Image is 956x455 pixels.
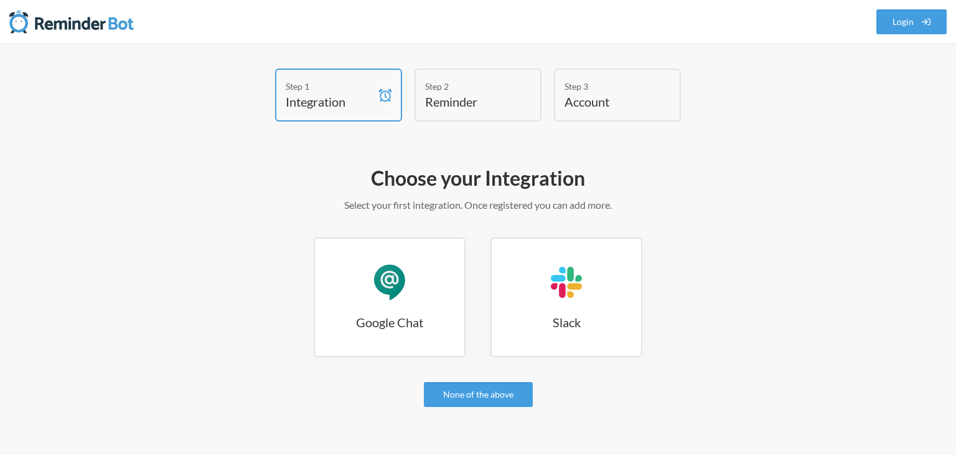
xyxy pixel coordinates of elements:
[492,314,641,331] h3: Slack
[9,9,134,34] img: Reminder Bot
[425,93,512,110] h4: Reminder
[876,9,947,34] a: Login
[565,80,652,93] div: Step 3
[425,80,512,93] div: Step 2
[286,80,373,93] div: Step 1
[424,382,533,407] a: None of the above
[565,93,652,110] h4: Account
[286,93,373,110] h4: Integration
[117,165,839,191] h2: Choose your Integration
[315,314,464,331] h3: Google Chat
[117,198,839,213] p: Select your first integration. Once registered you can add more.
